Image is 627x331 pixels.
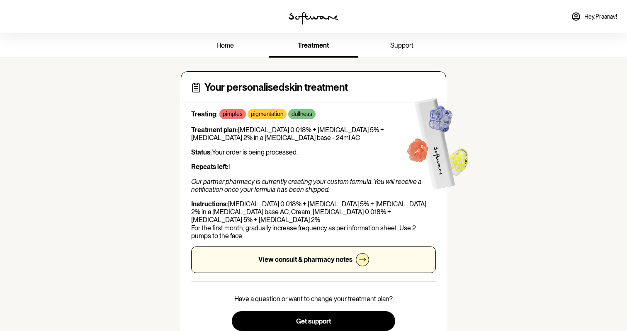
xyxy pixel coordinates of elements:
[191,200,436,240] p: [MEDICAL_DATA] 0.018% + [MEDICAL_DATA] 5% + [MEDICAL_DATA] 2% in a [MEDICAL_DATA] base AC, Cream,...
[298,41,329,49] span: treatment
[358,35,446,58] a: support
[234,295,393,303] p: Have a question or want to change your treatment plan?
[251,111,283,118] p: pigmentation
[191,163,228,171] strong: Repeats left:
[269,35,357,58] a: treatment
[296,317,331,325] span: Get support
[191,148,436,156] p: Your order is being processed.
[204,82,348,94] h4: Your personalised skin treatment
[191,200,228,208] strong: Instructions:
[390,41,413,49] span: support
[191,163,436,171] p: 1
[191,126,436,142] p: [MEDICAL_DATA] 0.018% + [MEDICAL_DATA] 5% + [MEDICAL_DATA] 2% in a [MEDICAL_DATA] base - 24ml AC
[216,41,234,49] span: home
[191,110,218,118] strong: Treating:
[191,126,238,134] strong: Treatment plan:
[566,7,622,27] a: Hey,Praanav!
[223,111,243,118] p: pimples
[258,256,352,263] p: View consult & pharmacy notes
[181,35,269,58] a: home
[389,82,483,201] img: Software treatment bottle
[191,148,212,156] strong: Status:
[584,13,617,20] span: Hey, Praanav !
[292,111,312,118] p: dullness
[232,311,395,331] button: Get support
[289,12,338,25] img: software logo
[191,178,436,193] p: Our partner pharmacy is currently creating your custom formula. You will receive a notification o...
